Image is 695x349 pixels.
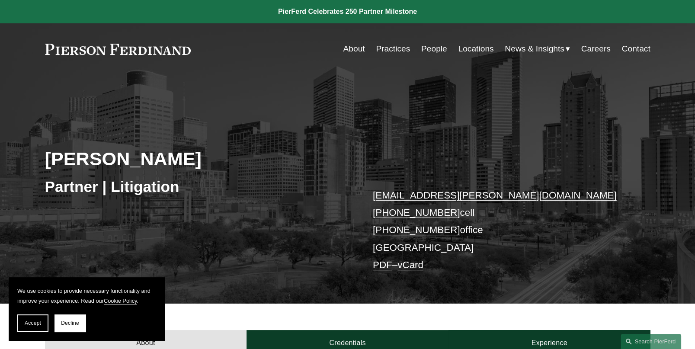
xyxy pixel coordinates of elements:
a: Careers [581,41,610,57]
span: News & Insights [505,42,564,57]
a: About [343,41,365,57]
a: folder dropdown [505,41,570,57]
section: Cookie banner [9,277,164,340]
a: [EMAIL_ADDRESS][PERSON_NAME][DOMAIN_NAME] [373,190,617,201]
h2: [PERSON_NAME] [45,147,348,170]
span: Decline [61,320,79,326]
button: Decline [54,314,86,332]
a: PDF [373,259,392,270]
a: Contact [621,41,650,57]
a: Practices [376,41,410,57]
p: cell office [GEOGRAPHIC_DATA] – [373,187,625,274]
a: vCard [397,259,423,270]
button: Accept [17,314,48,332]
a: [PHONE_NUMBER] [373,207,460,218]
a: Cookie Policy [104,298,137,304]
a: [PHONE_NUMBER] [373,224,460,235]
p: We use cookies to provide necessary functionality and improve your experience. Read our . [17,286,156,306]
a: Search this site [621,334,681,349]
span: Accept [25,320,41,326]
a: People [421,41,447,57]
a: Locations [458,41,493,57]
h3: Partner | Litigation [45,177,348,196]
